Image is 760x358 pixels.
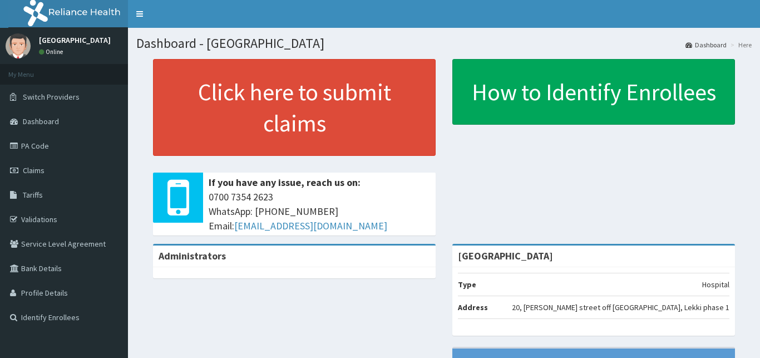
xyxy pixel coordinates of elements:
a: How to Identify Enrollees [452,59,735,125]
li: Here [728,40,752,50]
span: Tariffs [23,190,43,200]
a: Click here to submit claims [153,59,436,156]
a: Online [39,48,66,56]
strong: [GEOGRAPHIC_DATA] [458,249,553,262]
b: If you have any issue, reach us on: [209,176,361,189]
a: Dashboard [685,40,727,50]
b: Type [458,279,476,290]
h1: Dashboard - [GEOGRAPHIC_DATA] [136,36,752,51]
b: Address [458,302,488,312]
span: Switch Providers [23,92,80,102]
b: Administrators [159,249,226,262]
img: User Image [6,33,31,58]
span: Dashboard [23,116,59,126]
span: Claims [23,165,45,175]
p: [GEOGRAPHIC_DATA] [39,36,111,44]
p: Hospital [702,279,729,290]
span: 0700 7354 2623 WhatsApp: [PHONE_NUMBER] Email: [209,190,430,233]
a: [EMAIL_ADDRESS][DOMAIN_NAME] [234,219,387,232]
p: 20, [PERSON_NAME] street off [GEOGRAPHIC_DATA], Lekki phase 1 [512,302,729,313]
